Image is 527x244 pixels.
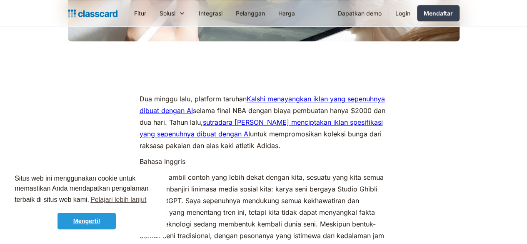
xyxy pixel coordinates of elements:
[140,118,383,138] a: sutradara [PERSON_NAME] menciptakan iklan spesifikasi yang sepenuhnya dibuat dengan AI
[90,196,146,203] font: Pelajari lebih lanjut
[57,213,116,229] a: abaikan pesan cookie
[140,95,385,115] a: Kalshi menayangkan iklan yang sepenuhnya dibuat dengan AI
[199,10,222,17] font: Integrasi
[331,4,388,23] a: Dapatkan demo
[338,10,382,17] font: Dapatkan demo
[236,10,265,17] font: Pelanggan
[73,218,100,224] font: Mengerti!
[140,106,385,126] font: selama final NBA dengan biaya pembuatan hanya $2000 dan dua hari. Tahun lalu,
[140,130,382,150] font: untuk mempromosikan koleksi bunga dari raksasa pakaian dan alas kaki atletik Adidas.
[192,4,229,23] a: Integrasi
[153,4,192,23] div: Solusi
[389,4,417,23] a: Login
[424,10,453,17] font: Mendaftar
[68,8,117,19] a: rumah
[160,10,175,17] font: Solusi
[417,5,460,21] a: Mendaftar
[229,4,272,23] a: Pelanggan
[89,194,148,206] a: pelajari lebih lanjut tentang cookie
[272,4,302,23] a: Harga
[140,157,185,166] font: Bahasa Inggris
[134,10,146,17] font: Fitur
[395,10,410,17] font: Login
[15,175,148,203] font: Situs web ini menggunakan cookie untuk memastikan Anda mendapatkan pengalaman terbaik di situs we...
[7,166,167,237] div: persetujuan cookie
[278,10,295,17] font: Harga
[140,95,247,103] font: Dua minggu lalu, platform taruhan
[127,4,153,23] a: Fitur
